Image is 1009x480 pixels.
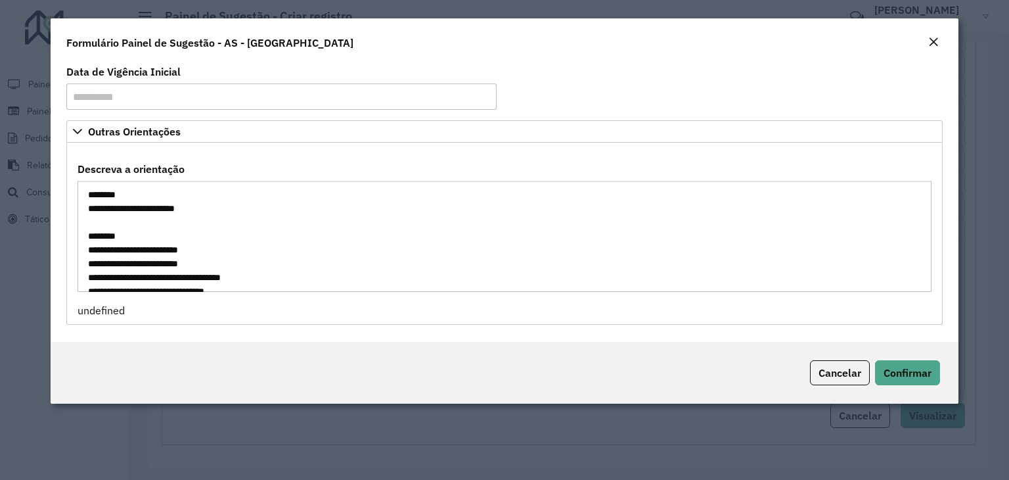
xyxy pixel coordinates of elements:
[66,120,943,143] a: Outras Orientações
[66,143,943,325] div: Outras Orientações
[924,34,943,51] button: Close
[875,360,940,385] button: Confirmar
[66,64,181,80] label: Data de Vigência Inicial
[810,360,870,385] button: Cancelar
[78,161,185,177] label: Descreva a orientação
[884,366,931,379] span: Confirmar
[78,304,125,317] span: undefined
[928,37,939,47] em: Fechar
[88,126,181,137] span: Outras Orientações
[818,366,861,379] span: Cancelar
[66,35,353,51] h4: Formulário Painel de Sugestão - AS - [GEOGRAPHIC_DATA]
